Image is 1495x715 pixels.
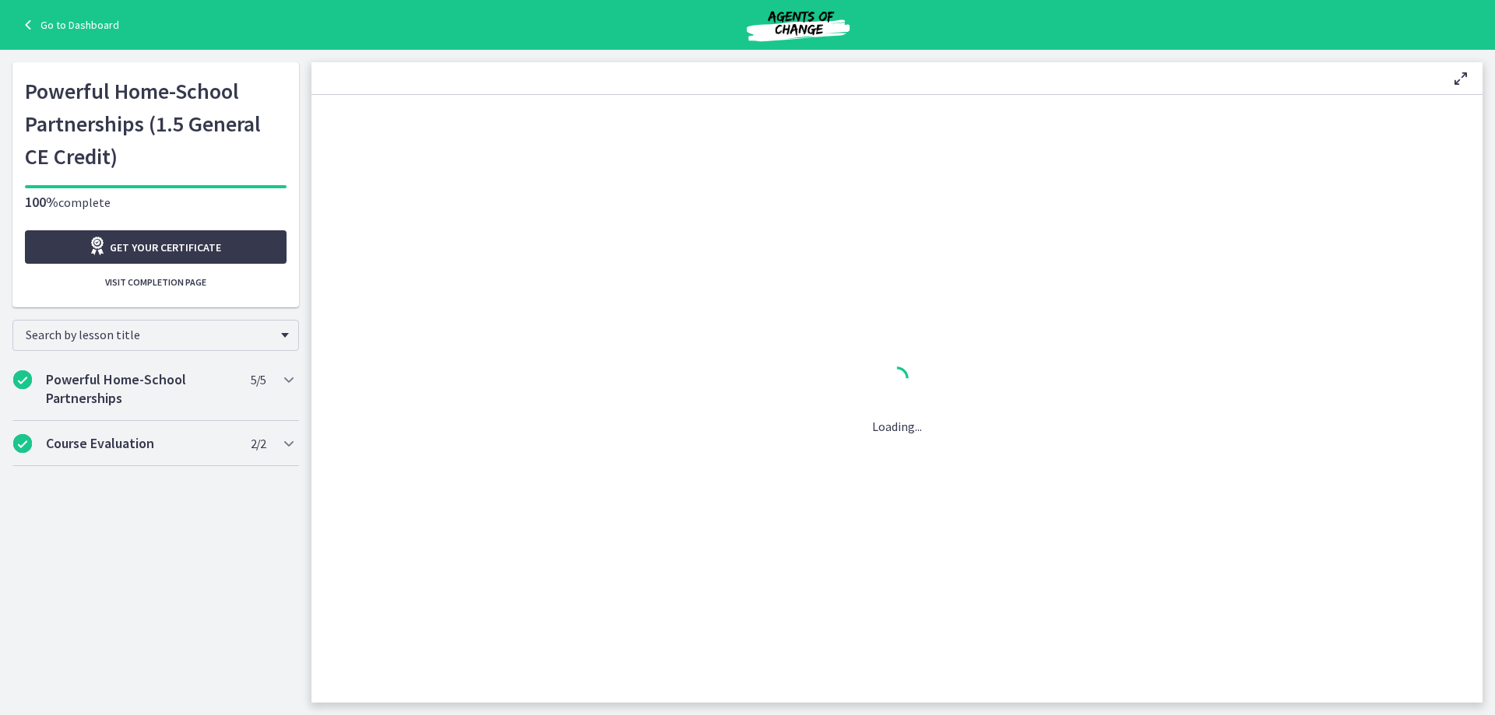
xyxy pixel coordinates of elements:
span: Visit completion page [105,276,206,289]
i: Opens in a new window [88,237,110,255]
a: Get your certificate [25,230,287,264]
span: Get your certificate [110,238,221,257]
h2: Powerful Home-School Partnerships [46,370,236,408]
h2: Course Evaluation [46,434,236,453]
h1: Powerful Home-School Partnerships (1.5 General CE Credit) [25,75,287,173]
div: Search by lesson title [12,320,299,351]
button: Visit completion page [25,270,287,295]
img: Agents of Change [705,6,892,44]
i: Completed [13,434,32,453]
p: complete [25,193,287,212]
a: Go to Dashboard [19,16,119,34]
span: 5 / 5 [251,370,266,389]
span: 2 / 2 [251,434,266,453]
div: 1 [872,363,922,398]
span: 100% [25,193,58,211]
i: Completed [13,370,32,389]
span: Search by lesson title [26,327,273,342]
p: Loading... [872,417,922,436]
